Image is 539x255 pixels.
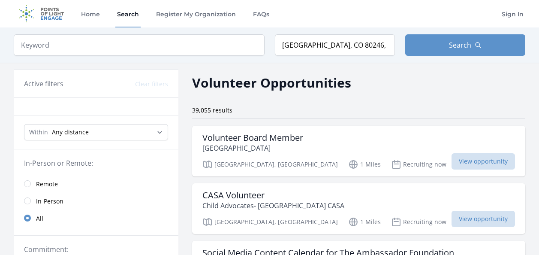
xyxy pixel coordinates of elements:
[202,143,303,153] p: [GEOGRAPHIC_DATA]
[449,40,471,50] span: Search
[452,153,515,170] span: View opportunity
[36,180,58,188] span: Remote
[36,214,43,223] span: All
[192,126,525,176] a: Volunteer Board Member [GEOGRAPHIC_DATA] [GEOGRAPHIC_DATA], [GEOGRAPHIC_DATA] 1 Miles Recruiting ...
[135,80,168,88] button: Clear filters
[24,79,63,89] h3: Active filters
[202,159,338,170] p: [GEOGRAPHIC_DATA], [GEOGRAPHIC_DATA]
[192,73,351,92] h2: Volunteer Opportunities
[202,200,344,211] p: Child Advocates- [GEOGRAPHIC_DATA] CASA
[391,159,446,170] p: Recruiting now
[24,244,168,255] legend: Commitment:
[36,197,63,206] span: In-Person
[202,217,338,227] p: [GEOGRAPHIC_DATA], [GEOGRAPHIC_DATA]
[14,34,265,56] input: Keyword
[192,183,525,234] a: CASA Volunteer Child Advocates- [GEOGRAPHIC_DATA] CASA [GEOGRAPHIC_DATA], [GEOGRAPHIC_DATA] 1 Mil...
[275,34,395,56] input: Location
[348,159,381,170] p: 1 Miles
[14,192,178,209] a: In-Person
[348,217,381,227] p: 1 Miles
[192,106,232,114] span: 39,055 results
[24,158,168,168] legend: In-Person or Remote:
[202,190,344,200] h3: CASA Volunteer
[24,124,168,140] select: Search Radius
[14,209,178,227] a: All
[14,175,178,192] a: Remote
[202,133,303,143] h3: Volunteer Board Member
[405,34,525,56] button: Search
[452,211,515,227] span: View opportunity
[391,217,446,227] p: Recruiting now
